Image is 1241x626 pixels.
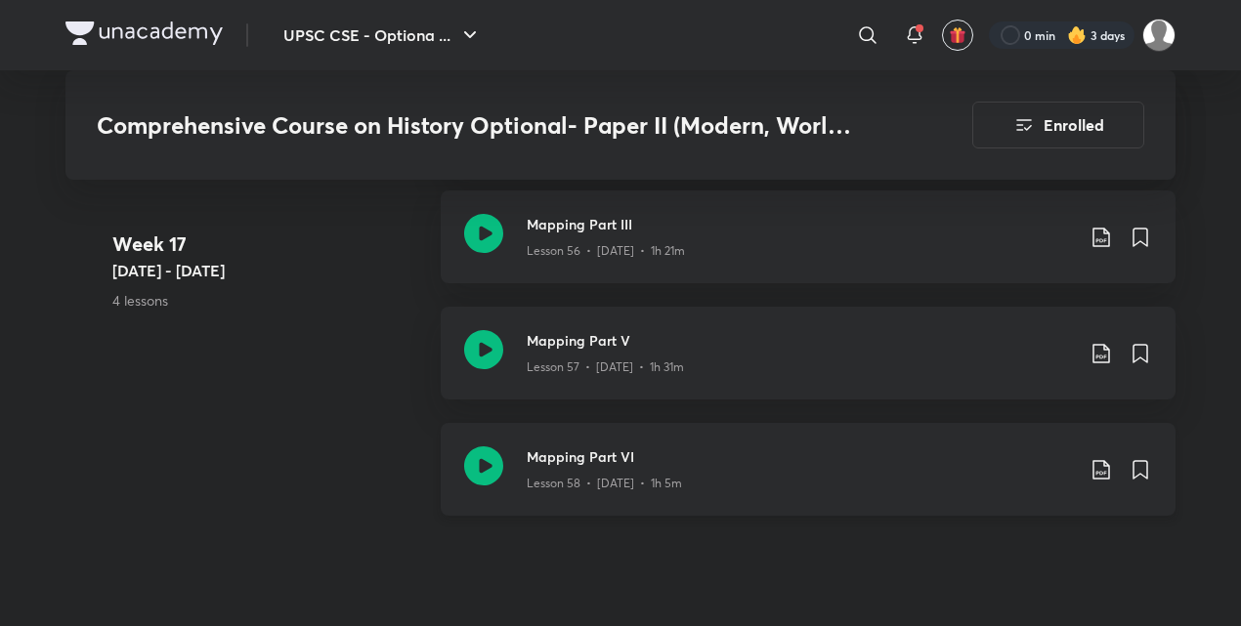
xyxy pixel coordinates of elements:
h3: Comprehensive Course on History Optional- Paper II (Modern, World and Mapping) [97,111,862,140]
button: Enrolled [972,102,1144,148]
h3: Mapping Part III [527,214,1074,234]
h5: [DATE] - [DATE] [112,259,425,282]
a: Mapping Part VILesson 58 • [DATE] • 1h 5m [441,423,1176,539]
p: Lesson 58 • [DATE] • 1h 5m [527,475,682,492]
a: Mapping Part IIILesson 56 • [DATE] • 1h 21m [441,190,1176,307]
a: Mapping Part VLesson 57 • [DATE] • 1h 31m [441,307,1176,423]
img: Gaurav Chauhan [1142,19,1176,52]
img: Company Logo [65,21,223,45]
button: avatar [942,20,973,51]
h3: Mapping Part VI [527,446,1074,467]
h3: Mapping Part V [527,330,1074,351]
p: 4 lessons [112,290,425,311]
img: avatar [949,26,966,44]
button: UPSC CSE - Optiona ... [272,16,493,55]
h4: Week 17 [112,230,425,259]
a: Company Logo [65,21,223,50]
img: streak [1067,25,1087,45]
p: Lesson 56 • [DATE] • 1h 21m [527,242,685,260]
p: Lesson 57 • [DATE] • 1h 31m [527,358,684,376]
